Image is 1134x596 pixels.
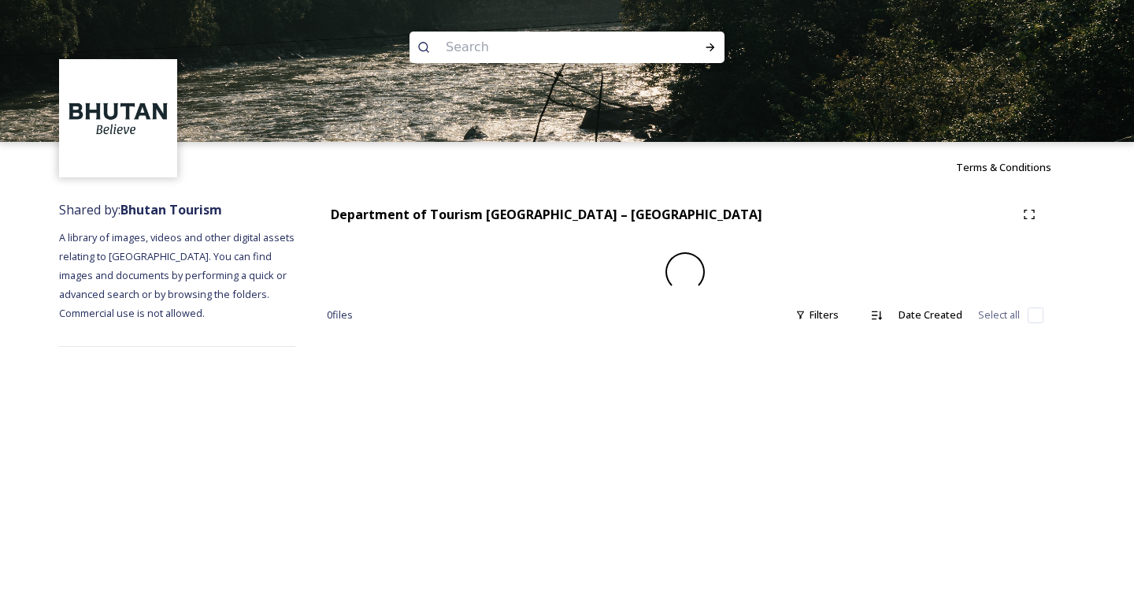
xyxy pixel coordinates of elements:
img: BT_Logo_BB_Lockup_CMYK_High%2520Res.jpg [61,61,176,176]
input: Search [438,30,654,65]
span: Select all [978,307,1020,322]
div: Date Created [891,300,970,330]
span: 0 file s [327,307,353,322]
span: Terms & Conditions [956,160,1051,174]
a: Terms & Conditions [956,158,1075,177]
div: Filters [787,300,847,330]
span: Shared by: [59,201,222,218]
span: A library of images, videos and other digital assets relating to [GEOGRAPHIC_DATA]. You can find ... [59,230,297,320]
strong: Department of Tourism [GEOGRAPHIC_DATA] – [GEOGRAPHIC_DATA] [331,206,762,223]
strong: Bhutan Tourism [120,201,222,218]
